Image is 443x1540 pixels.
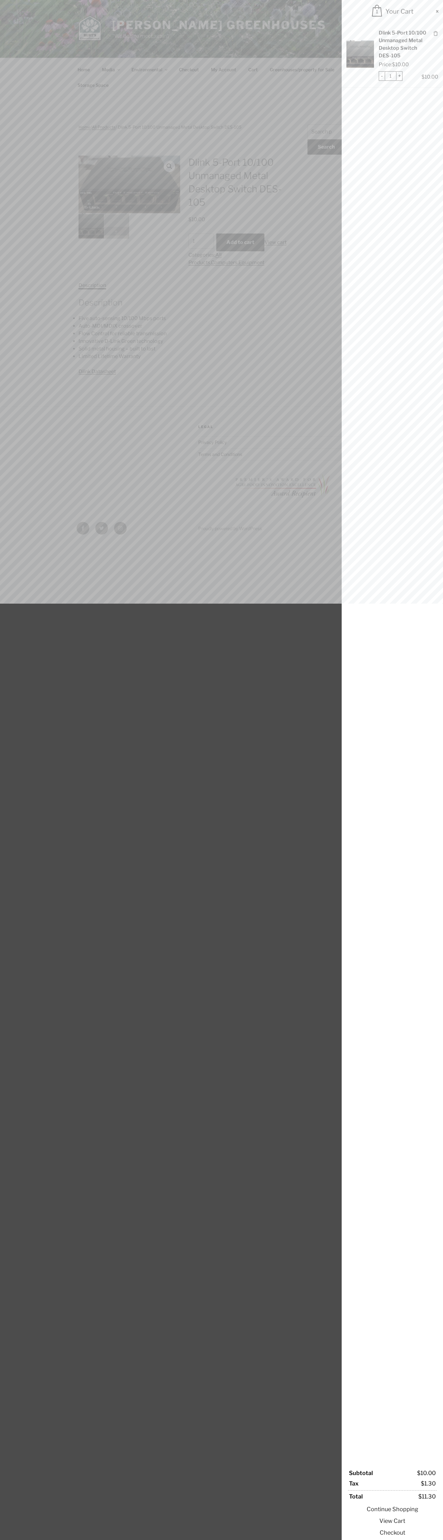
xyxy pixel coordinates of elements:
[349,1479,421,1488] span: Tax
[417,1470,436,1476] bdi: 10.00
[379,61,429,70] div: Price:
[346,40,374,68] img: Dlink 5-Port 10/100 Unmanaged Metal Desktop Switch DES-105
[349,1469,417,1477] span: Subtotal
[385,7,414,16] span: Your Cart
[418,1493,422,1500] span: $
[421,74,438,80] bdi: 10.00
[349,1492,418,1501] span: Total
[421,74,425,80] span: $
[396,72,402,80] span: +
[348,1517,437,1525] a: View Cart
[421,1480,424,1487] span: $
[379,30,426,59] a: Dlink 5-Port 10/100 Unmanaged Metal Desktop Switch DES-105
[421,1480,436,1487] bdi: 1.30
[392,61,409,67] bdi: 10.00
[417,1470,421,1476] span: $
[379,72,385,80] span: -
[348,1528,437,1537] a: Checkout
[418,1493,436,1500] bdi: 11.30
[348,1505,437,1513] a: Continue Shopping
[392,61,395,67] span: $
[371,5,383,19] span: 1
